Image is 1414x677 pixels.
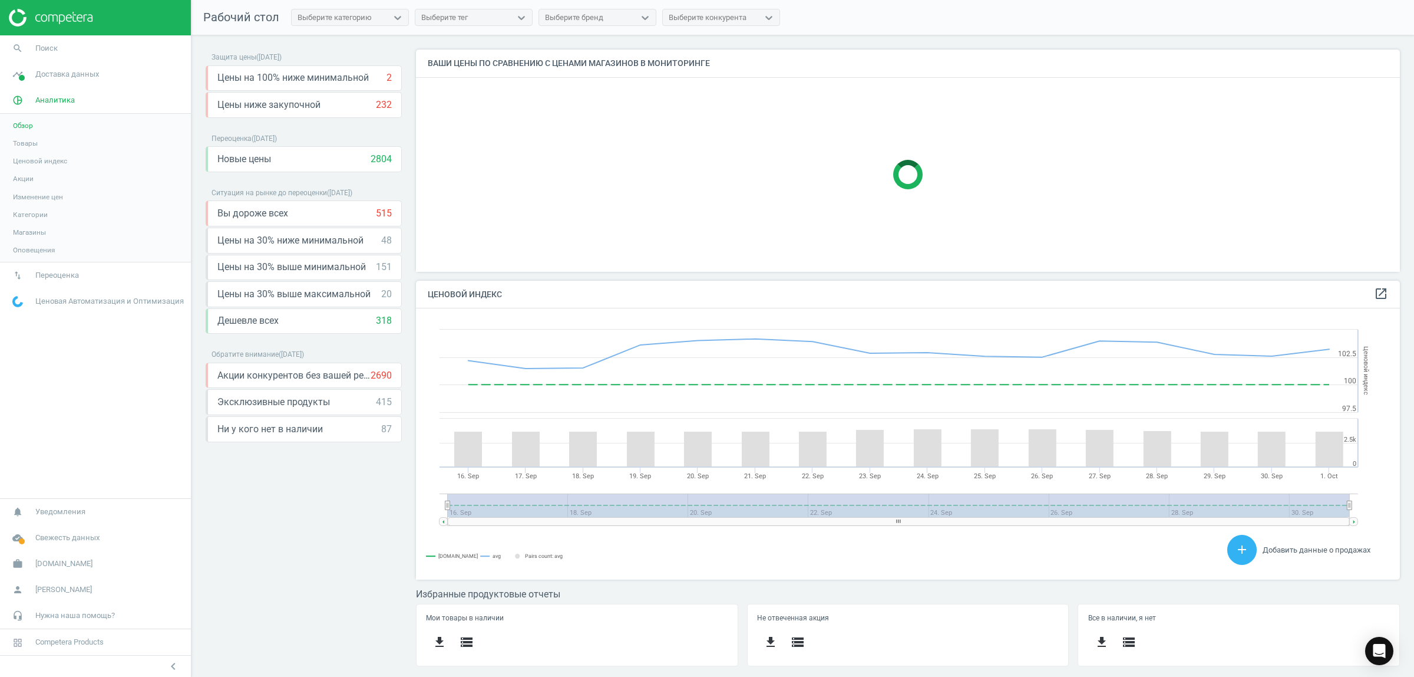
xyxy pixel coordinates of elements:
[217,71,369,84] span: Цены на 100% ниже минимальной
[1115,629,1142,656] button: storage
[6,89,29,111] i: pie_chart_outlined
[371,153,392,166] div: 2804
[279,350,304,359] span: ( [DATE] )
[158,659,188,674] button: chevron_left
[1342,405,1356,413] text: 97.5
[744,472,766,480] tspan: 21. Sep
[13,156,67,166] span: Ценовой индекс
[1374,287,1388,302] a: open_in_new
[1088,629,1115,656] button: get_app
[917,472,939,480] tspan: 24. Sep
[13,228,46,237] span: Магазины
[35,69,99,80] span: Доставка данных
[9,9,92,27] img: ajHJNr6hYgQAAAAASUVORK5CYII=
[438,554,478,560] tspan: [DOMAIN_NAME]
[859,472,881,480] tspan: 23. Sep
[298,12,372,23] div: Выберите категорию
[371,369,392,382] div: 2690
[6,37,29,60] i: search
[1263,545,1370,554] span: Добавить данные о продажах
[1362,347,1370,396] tspan: Ценовой индекс
[802,472,824,480] tspan: 22. Sep
[13,139,38,148] span: Товары
[327,189,352,197] span: ( [DATE] )
[376,314,392,327] div: 318
[460,635,474,649] i: storage
[35,533,100,543] span: Свежесть данных
[1122,635,1136,649] i: storage
[1146,472,1168,480] tspan: 28. Sep
[1344,377,1356,385] text: 100
[757,629,784,656] button: get_app
[6,579,29,601] i: person
[1088,614,1390,622] h5: Все в наличии, я нет
[572,472,594,480] tspan: 18. Sep
[35,270,79,281] span: Переоценка
[217,207,288,220] span: Вы дороже всех
[13,174,34,183] span: Акции
[6,604,29,627] i: headset_mic
[1032,472,1053,480] tspan: 26. Sep
[432,635,447,649] i: get_app
[217,288,371,301] span: Цены на 30% выше максимальной
[376,261,392,274] div: 151
[764,635,778,649] i: get_app
[166,659,180,673] i: chevron_left
[6,501,29,523] i: notifications
[217,314,279,327] span: Дешевле всех
[12,296,23,307] img: wGWNvw8QSZomAAAAABJRU5ErkJggg==
[256,53,282,61] span: ( [DATE] )
[35,507,85,517] span: Уведомления
[426,614,728,622] h5: Мои товары в наличии
[13,121,33,130] span: Обзор
[974,472,996,480] tspan: 25. Sep
[1227,535,1257,565] button: add
[1338,350,1356,358] text: 102.5
[376,207,392,220] div: 515
[376,396,392,409] div: 415
[630,472,652,480] tspan: 19. Sep
[1365,637,1393,665] div: Open Intercom Messenger
[1095,635,1109,649] i: get_app
[212,134,252,143] span: Переоценка
[426,629,453,656] button: get_app
[376,98,392,111] div: 232
[217,234,364,247] span: Цены на 30% ниже минимальной
[212,53,256,61] span: Защита цены
[1344,436,1356,443] text: 2.5k
[545,12,603,23] div: Выберите бренд
[35,43,58,54] span: Поиск
[1235,543,1249,557] i: add
[217,396,330,409] span: Эксклюзивные продукты
[416,281,1400,308] h4: Ценовой индекс
[6,264,29,287] i: swap_vert
[1353,460,1356,468] text: 0
[217,261,366,274] span: Цены на 30% выше минимальной
[217,423,323,436] span: Ни у кого нет в наличии
[35,95,75,106] span: Аналитика
[1320,472,1338,480] tspan: 1. Oct
[421,12,468,23] div: Выберите тег
[35,637,104,648] span: Competera Products
[13,210,48,219] span: Категории
[1089,472,1111,480] tspan: 27. Sep
[217,153,271,166] span: Новые цены
[453,629,480,656] button: storage
[757,614,1059,622] h5: Не отвеченная акция
[252,134,277,143] span: ( [DATE] )
[13,192,63,202] span: Изменение цен
[669,12,746,23] div: Выберите конкурента
[1261,472,1283,480] tspan: 30. Sep
[217,98,321,111] span: Цены ниже закупочной
[791,635,805,649] i: storage
[1374,287,1388,301] i: open_in_new
[203,10,279,24] span: Рабочий стол
[35,584,92,595] span: [PERSON_NAME]
[13,245,55,255] span: Оповещения
[687,472,709,480] tspan: 20. Sep
[515,472,537,480] tspan: 17. Sep
[386,71,392,84] div: 2
[35,610,115,621] span: Нужна наша помощь?
[6,527,29,549] i: cloud_done
[35,558,92,569] span: [DOMAIN_NAME]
